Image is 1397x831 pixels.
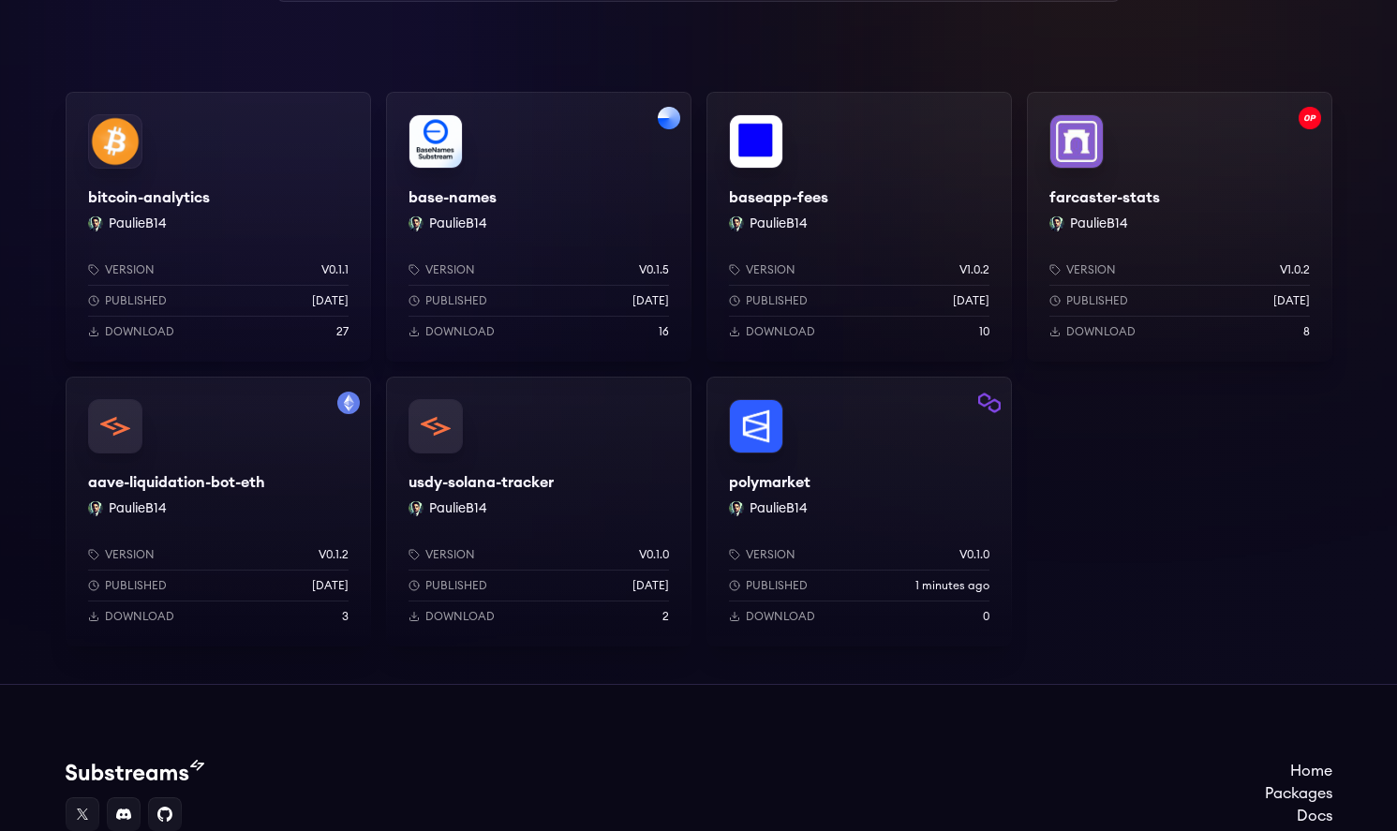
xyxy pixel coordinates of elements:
[425,609,495,624] p: Download
[386,92,691,362] a: Filter by base networkbase-namesbase-namesPaulieB14 PaulieB14Versionv0.1.5Published[DATE]Download16
[429,499,487,518] button: PaulieB14
[342,609,349,624] p: 3
[1299,107,1321,129] img: Filter by optimism network
[959,262,989,277] p: v1.0.2
[66,377,371,646] a: Filter by mainnet networkaave-liquidation-bot-ethaave-liquidation-bot-ethPaulieB14 PaulieB14Versi...
[1265,760,1332,782] a: Home
[658,107,680,129] img: Filter by base network
[312,293,349,308] p: [DATE]
[1066,324,1136,339] p: Download
[425,293,487,308] p: Published
[953,293,989,308] p: [DATE]
[639,547,669,562] p: v0.1.0
[1066,262,1116,277] p: Version
[632,293,669,308] p: [DATE]
[746,262,795,277] p: Version
[662,609,669,624] p: 2
[746,293,808,308] p: Published
[66,92,371,362] a: bitcoin-analyticsbitcoin-analyticsPaulieB14 PaulieB14Versionv0.1.1Published[DATE]Download27
[429,215,487,233] button: PaulieB14
[746,547,795,562] p: Version
[109,215,167,233] button: PaulieB14
[978,392,1001,414] img: Filter by polygon network
[746,609,815,624] p: Download
[746,578,808,593] p: Published
[105,578,167,593] p: Published
[983,609,989,624] p: 0
[1265,805,1332,827] a: Docs
[639,262,669,277] p: v0.1.5
[336,324,349,339] p: 27
[659,324,669,339] p: 16
[105,609,174,624] p: Download
[1265,782,1332,805] a: Packages
[750,215,808,233] button: PaulieB14
[746,324,815,339] p: Download
[386,377,691,646] a: usdy-solana-trackerusdy-solana-trackerPaulieB14 PaulieB14Versionv0.1.0Published[DATE]Download2
[706,377,1012,646] a: Filter by polygon networkpolymarketpolymarketPaulieB14 PaulieB14Versionv0.1.0Published1 minutes a...
[319,547,349,562] p: v0.1.2
[1280,262,1310,277] p: v1.0.2
[105,324,174,339] p: Download
[1303,324,1310,339] p: 8
[109,499,167,518] button: PaulieB14
[750,499,808,518] button: PaulieB14
[1066,293,1128,308] p: Published
[1027,92,1332,362] a: Filter by optimism networkfarcaster-statsfarcaster-statsPaulieB14 PaulieB14Versionv1.0.2Published...
[1273,293,1310,308] p: [DATE]
[979,324,989,339] p: 10
[321,262,349,277] p: v0.1.1
[425,324,495,339] p: Download
[706,92,1012,362] a: baseapp-feesbaseapp-feesPaulieB14 PaulieB14Versionv1.0.2Published[DATE]Download10
[959,547,989,562] p: v0.1.0
[1070,215,1128,233] button: PaulieB14
[425,578,487,593] p: Published
[105,262,155,277] p: Version
[425,262,475,277] p: Version
[425,547,475,562] p: Version
[632,578,669,593] p: [DATE]
[337,392,360,414] img: Filter by mainnet network
[105,547,155,562] p: Version
[105,293,167,308] p: Published
[915,578,989,593] p: 1 minutes ago
[66,760,204,782] img: Substream's logo
[312,578,349,593] p: [DATE]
